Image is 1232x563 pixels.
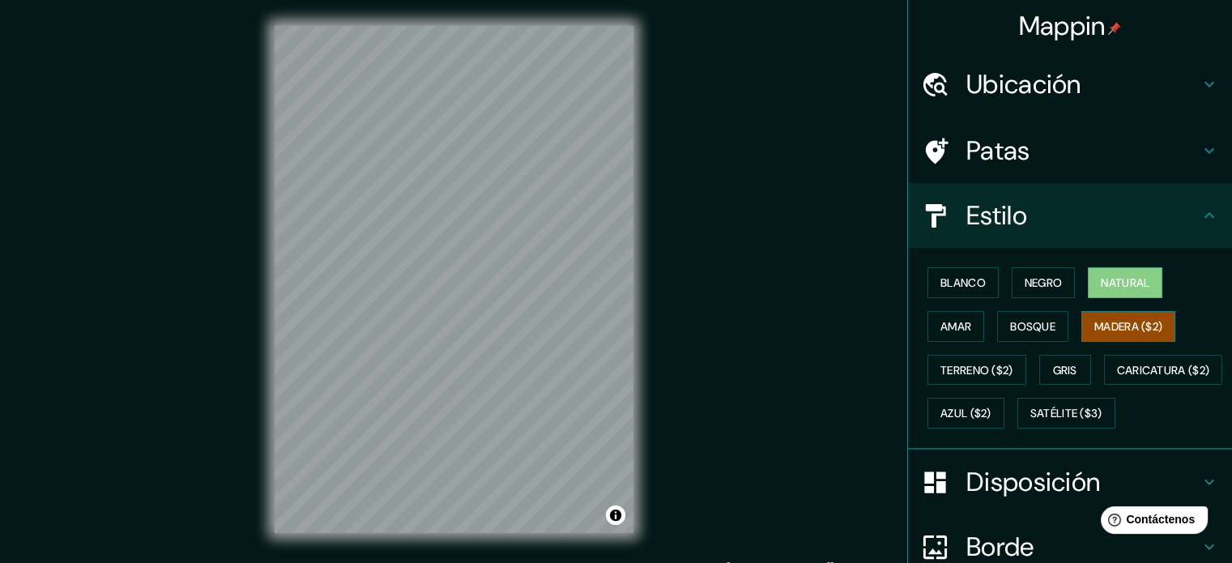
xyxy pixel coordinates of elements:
font: Disposición [966,465,1100,499]
button: Terreno ($2) [927,355,1026,386]
font: Amar [940,319,971,334]
font: Ubicación [966,67,1081,101]
button: Bosque [997,311,1068,342]
button: Madera ($2) [1081,311,1175,342]
div: Patas [908,118,1232,183]
div: Ubicación [908,52,1232,117]
font: Bosque [1010,319,1055,334]
font: Mappin [1019,9,1106,43]
font: Satélite ($3) [1030,407,1102,421]
div: Estilo [908,183,1232,248]
button: Negro [1012,267,1076,298]
button: Natural [1088,267,1162,298]
button: Amar [927,311,984,342]
font: Azul ($2) [940,407,991,421]
font: Blanco [940,275,986,290]
button: Satélite ($3) [1017,398,1115,429]
button: Activar o desactivar atribución [606,505,625,525]
font: Negro [1025,275,1063,290]
font: Patas [966,134,1030,168]
font: Estilo [966,198,1027,232]
div: Disposición [908,450,1232,514]
iframe: Lanzador de widgets de ayuda [1088,500,1214,545]
button: Gris [1039,355,1091,386]
button: Blanco [927,267,999,298]
img: pin-icon.png [1108,22,1121,35]
font: Gris [1053,363,1077,377]
font: Terreno ($2) [940,363,1013,377]
font: Natural [1101,275,1149,290]
button: Azul ($2) [927,398,1004,429]
button: Caricatura ($2) [1104,355,1223,386]
canvas: Mapa [275,26,633,533]
font: Caricatura ($2) [1117,363,1210,377]
font: Madera ($2) [1094,319,1162,334]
